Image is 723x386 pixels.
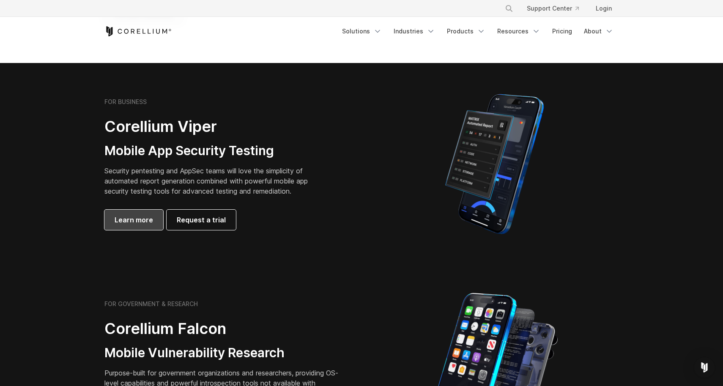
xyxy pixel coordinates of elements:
[104,345,341,361] h3: Mobile Vulnerability Research
[167,210,236,230] a: Request a trial
[579,24,619,39] a: About
[104,319,341,338] h2: Corellium Falcon
[104,210,163,230] a: Learn more
[495,1,619,16] div: Navigation Menu
[442,24,490,39] a: Products
[104,117,321,136] h2: Corellium Viper
[337,24,387,39] a: Solutions
[104,143,321,159] h3: Mobile App Security Testing
[104,300,198,308] h6: FOR GOVERNMENT & RESEARCH
[520,1,586,16] a: Support Center
[547,24,577,39] a: Pricing
[492,24,545,39] a: Resources
[115,215,153,225] span: Learn more
[589,1,619,16] a: Login
[337,24,619,39] div: Navigation Menu
[694,357,715,378] div: Open Intercom Messenger
[501,1,517,16] button: Search
[431,90,558,238] img: Corellium MATRIX automated report on iPhone showing app vulnerability test results across securit...
[104,166,321,196] p: Security pentesting and AppSec teams will love the simplicity of automated report generation comb...
[389,24,440,39] a: Industries
[177,215,226,225] span: Request a trial
[104,26,172,36] a: Corellium Home
[104,98,147,106] h6: FOR BUSINESS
